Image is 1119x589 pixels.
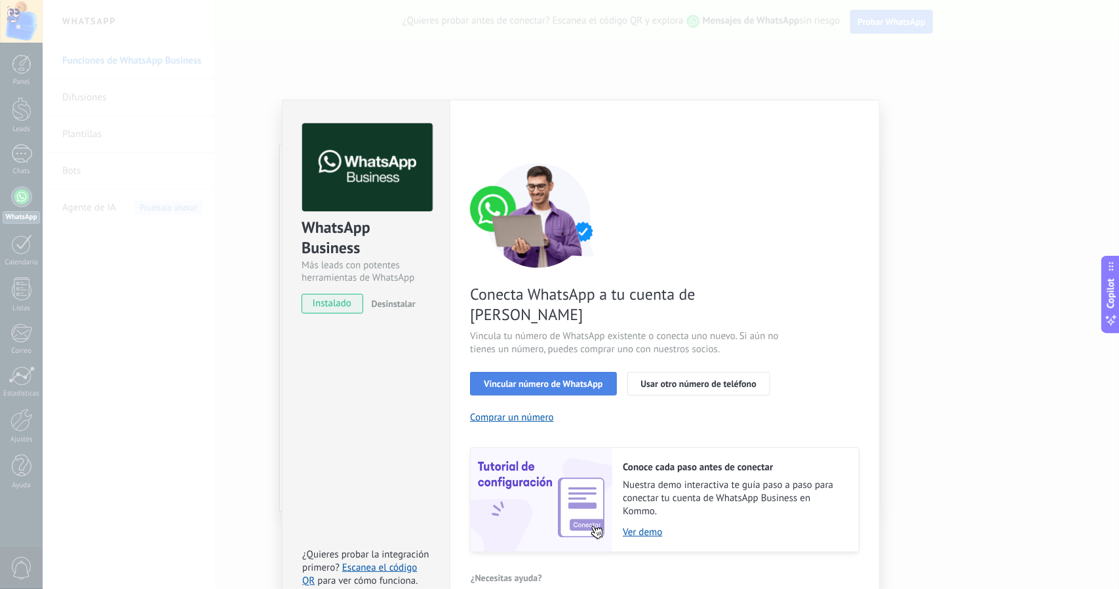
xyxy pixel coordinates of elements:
span: Usar otro número de teléfono [641,379,756,388]
button: ¿Necesitas ayuda? [470,568,543,588]
span: ¿Quieres probar la integración primero? [302,548,429,574]
span: Desinstalar [372,298,416,310]
span: Conecta WhatsApp a tu cuenta de [PERSON_NAME] [470,284,782,325]
span: Nuestra demo interactiva te guía paso a paso para conectar tu cuenta de WhatsApp Business en Kommo. [623,479,846,518]
a: Escanea el código QR [302,561,417,587]
span: Copilot [1105,279,1118,309]
button: Comprar un número [470,411,554,424]
a: Ver demo [623,526,846,538]
span: Vincular número de WhatsApp [484,379,602,388]
h2: Conoce cada paso antes de conectar [623,461,846,474]
div: Más leads con potentes herramientas de WhatsApp [302,259,431,284]
button: Usar otro número de teléfono [627,372,770,396]
button: Vincular número de WhatsApp [470,372,616,396]
span: Vincula tu número de WhatsApp existente o conecta uno nuevo. Si aún no tienes un número, puedes c... [470,330,782,356]
img: logo_main.png [302,123,433,212]
span: instalado [302,294,362,314]
span: ¿Necesitas ayuda? [471,573,542,582]
button: Desinstalar [366,294,416,314]
div: WhatsApp Business [302,217,431,259]
span: para ver cómo funciona. [317,575,418,587]
img: connect number [470,163,608,268]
